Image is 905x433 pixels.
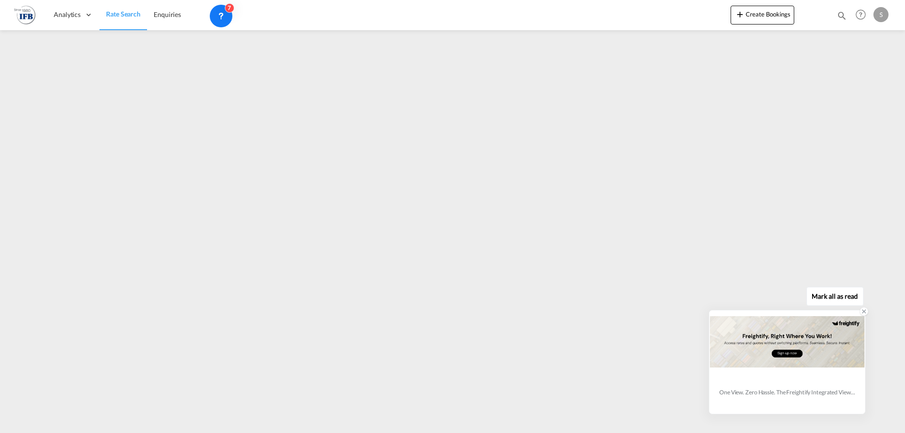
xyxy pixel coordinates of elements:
img: de31bbe0256b11eebba44b54815f083d.png [14,4,35,25]
button: icon-plus 400-fgCreate Bookings [731,6,794,25]
div: S [873,7,889,22]
div: icon-magnify [837,10,847,25]
span: Analytics [54,10,81,19]
span: Help [853,7,869,23]
span: Rate Search [106,10,140,18]
md-icon: icon-magnify [837,10,847,21]
div: Help [853,7,873,24]
md-icon: icon-plus 400-fg [734,8,746,20]
span: Enquiries [154,10,181,18]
